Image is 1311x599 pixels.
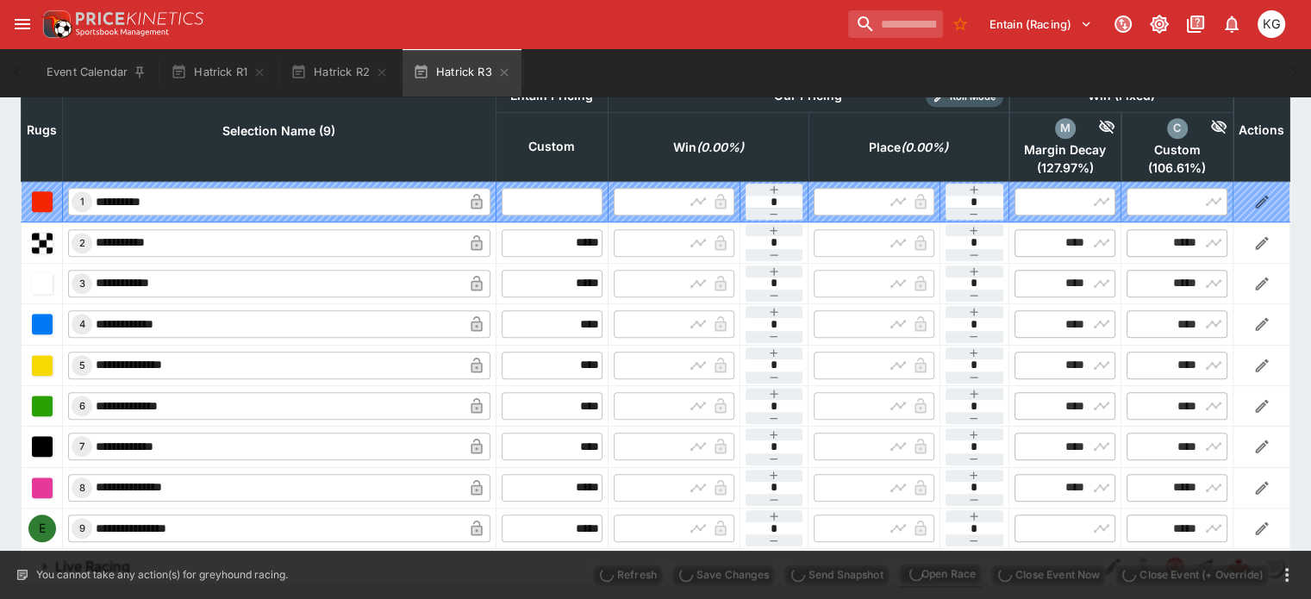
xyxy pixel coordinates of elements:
span: excl. Emergencies (0.00%) [850,137,967,158]
span: 8 [76,482,89,494]
div: Hide Competitor [1188,118,1228,139]
em: ( 0.00 %) [696,137,744,158]
span: ( 127.97 %) [1014,160,1115,176]
span: 2 [76,237,89,249]
span: Selection Name (9) [203,121,354,141]
div: Hide Competitor [1076,118,1116,139]
span: 5 [76,359,89,371]
span: 4 [76,318,89,330]
button: No Bookmarks [946,10,974,38]
a: cdada644-82d8-4857-86f0-5bf42bb97caf [1221,549,1256,583]
th: Rugs [22,79,63,181]
span: 9 [76,522,89,534]
div: excl. Emergencies (100.73%) [1127,118,1227,176]
span: Custom [1127,142,1227,158]
button: Connected to PK [1108,9,1139,40]
div: excl. Emergencies (127.97%) [1014,118,1115,176]
em: ( 0.00 %) [901,137,948,158]
img: Sportsbook Management [76,28,169,36]
p: You cannot take any action(s) for greyhound racing. [36,567,288,583]
button: Notifications [1216,9,1247,40]
input: search [848,10,943,38]
div: custom [1167,118,1188,139]
span: 3 [76,278,89,290]
span: ( 106.61 %) [1127,160,1227,176]
button: more [1277,565,1297,585]
button: Live Racing [21,549,1097,583]
img: PriceKinetics [76,12,203,25]
div: margin_decay [1055,118,1076,139]
span: 6 [76,400,89,412]
button: Hatrick R2 [280,48,399,97]
div: E [28,515,56,542]
div: split button [897,562,983,586]
th: Actions [1233,79,1290,181]
button: Toggle light/dark mode [1144,9,1175,40]
th: Custom [496,112,608,181]
span: Margin Decay [1014,142,1115,158]
button: Event Calendar [36,48,157,97]
button: open drawer [7,9,38,40]
span: 1 [77,196,88,208]
button: Hatrick R3 [403,48,521,97]
button: Kevin Gutschlag [1252,5,1290,43]
button: Hatrick R1 [160,48,277,97]
button: Select Tenant [979,10,1102,38]
img: PriceKinetics Logo [38,7,72,41]
button: Documentation [1180,9,1211,40]
span: excl. Emergencies (0.00%) [654,137,763,158]
div: Kevin Gutschlag [1258,10,1285,38]
span: 7 [76,440,88,452]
